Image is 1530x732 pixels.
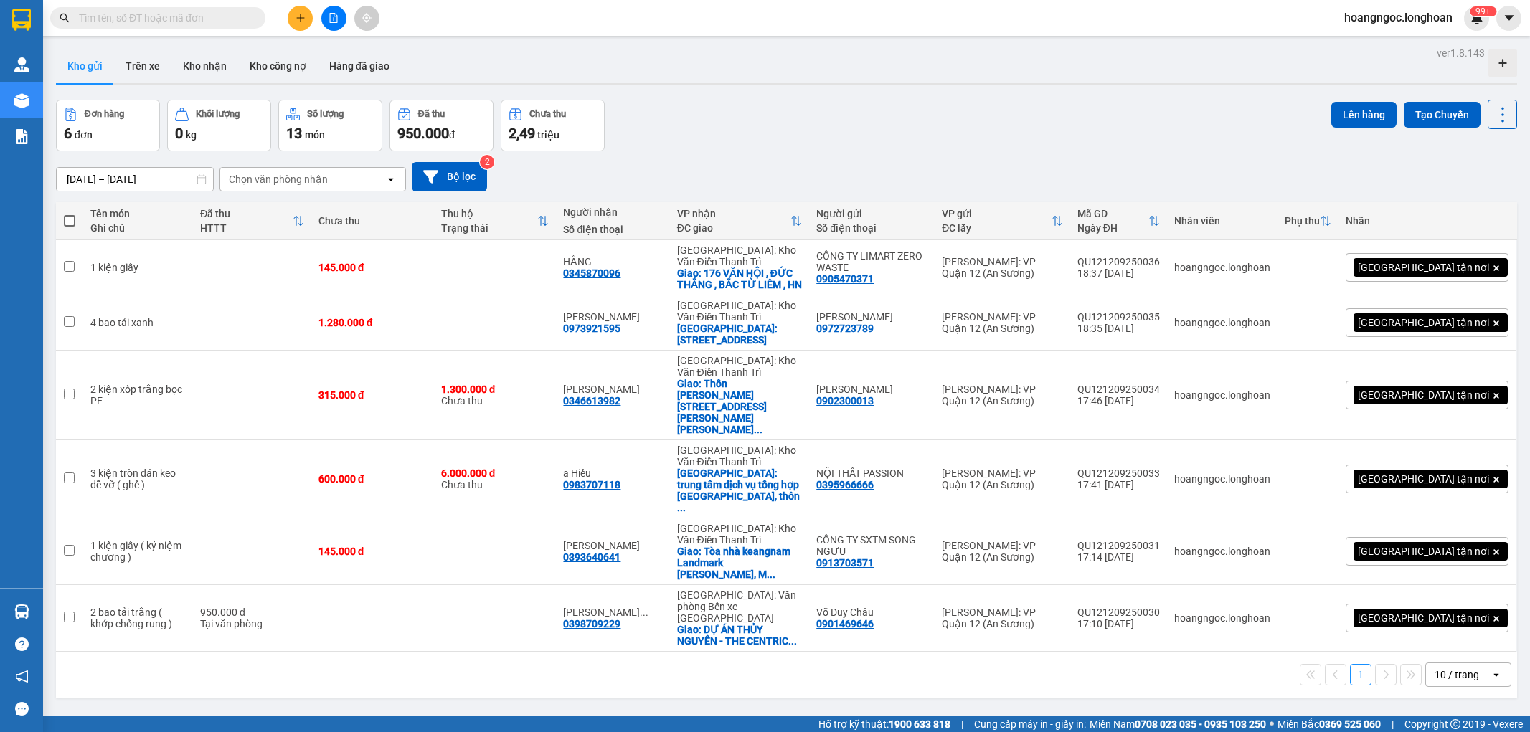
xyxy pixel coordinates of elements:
button: Kho gửi [56,49,114,83]
div: Ghi chú [90,222,186,234]
div: 0346613982 [563,395,620,407]
span: [GEOGRAPHIC_DATA] tận nơi [1358,545,1489,558]
span: 13 [286,125,302,142]
div: QU121209250036 [1077,256,1160,267]
div: 0973921595 [563,323,620,334]
div: 0902300013 [816,395,874,407]
span: hoangngoc.longhoan [1333,9,1464,27]
div: ANH HÙNG [816,384,927,395]
div: 18:37 [DATE] [1077,267,1160,279]
div: Tạo kho hàng mới [1488,49,1517,77]
span: triệu [537,129,559,141]
div: 0398709229 [563,618,620,629]
div: 4 bao tải xanh [90,317,186,328]
div: Người nhận [563,206,662,218]
div: hoangngoc.longhoan [1174,262,1270,273]
button: Khối lượng0kg [167,100,271,151]
sup: 2 [480,155,494,169]
th: Toggle SortBy [193,202,311,240]
div: Giao: Tòa nhà keangnam Landmark Phạm Hùng, Mễ Trì, Nam Từ Liêm, Hà Nội [677,546,802,580]
div: QU121209250035 [1077,311,1160,323]
div: 0905470371 [816,273,874,285]
img: solution-icon [14,129,29,144]
div: Khối lượng [196,109,240,119]
span: [GEOGRAPHIC_DATA] tận nơi [1358,261,1489,274]
div: Võ Duy Châu [816,607,927,618]
div: QU121209250030 [1077,607,1160,618]
button: Đơn hàng6đơn [56,100,160,151]
span: đ [449,129,455,141]
button: Trên xe [114,49,171,83]
button: Chưa thu2,49 triệu [501,100,605,151]
div: [PERSON_NAME]: VP Quận 12 (An Sương) [942,540,1063,563]
div: Mã GD [1077,208,1148,219]
svg: open [385,174,397,185]
span: plus [296,13,306,23]
div: [GEOGRAPHIC_DATA]: Kho Văn Điển Thanh Trì [677,244,802,267]
div: CÔNG TY LIMART ZERO WASTE [816,250,927,273]
span: file-add [329,13,339,23]
span: đơn [75,129,93,141]
div: ĐC giao [677,222,790,234]
div: [GEOGRAPHIC_DATA]: Văn phòng Bến xe [GEOGRAPHIC_DATA] [677,589,802,624]
div: 0393640641 [563,551,620,563]
div: Ngày ĐH [1077,222,1148,234]
div: Giao: 176 VĂN HỘI , ĐỨC THẮNG , BẮC TỪ LIÊM , HN [677,267,802,290]
div: hoangngoc.longhoan [1174,473,1270,485]
span: | [1392,716,1394,732]
div: hoangngoc.longhoan [1174,612,1270,624]
div: [PERSON_NAME]: VP Quận 12 (An Sương) [942,256,1063,279]
button: file-add [321,6,346,31]
div: ver 1.8.143 [1437,45,1485,61]
div: Thu hộ [441,208,538,219]
span: aim [362,13,372,23]
button: Kho nhận [171,49,238,83]
div: 0972723789 [816,323,874,334]
div: ĐC lấy [942,222,1052,234]
div: 0395966666 [816,479,874,490]
div: HẰNG [563,256,662,267]
div: Đã thu [200,208,293,219]
div: 145.000 đ [318,262,427,273]
strong: 0369 525 060 [1319,718,1381,730]
div: VP gửi [942,208,1052,219]
div: [GEOGRAPHIC_DATA]: Kho Văn Điển Thanh Trì [677,300,802,323]
div: 10 / trang [1435,667,1479,682]
button: caret-down [1496,6,1521,31]
input: Tìm tên, số ĐT hoặc mã đơn [79,10,248,26]
span: Hỗ trợ kỹ thuật: [818,716,950,732]
img: warehouse-icon [14,604,29,619]
div: 6.000.000 đ [441,467,549,479]
span: caret-down [1503,11,1516,24]
div: Người gửi [816,208,927,219]
div: Trạng thái [441,222,538,234]
div: [PERSON_NAME]: VP Quận 12 (An Sương) [942,311,1063,334]
div: 0901469646 [816,618,874,629]
span: notification [15,670,29,683]
div: Giao: 170 phố Đức Giang, Long Biên, Hà Nội [677,323,802,346]
button: 1 [1350,664,1371,685]
div: Số điện thoại [816,222,927,234]
div: 1 kiện giấy ( kỷ niệm chương ) [90,540,186,563]
div: hoangngoc.longhoan [1174,546,1270,557]
button: plus [288,6,313,31]
span: [GEOGRAPHIC_DATA] tận nơi [1358,472,1489,485]
strong: 0708 023 035 - 0935 103 250 [1135,718,1266,730]
div: [PERSON_NAME]: VP Quận 12 (An Sương) [942,607,1063,629]
div: 17:46 [DATE] [1077,395,1160,407]
div: 17:41 [DATE] [1077,479,1160,490]
div: NGUYỄN HẢI HÀ [563,311,662,323]
button: Tạo Chuyến [1404,102,1481,128]
div: Đơn hàng [85,109,124,119]
span: Miền Bắc [1278,716,1381,732]
span: 6 [64,125,72,142]
span: Miền Nam [1090,716,1266,732]
div: 315.000 đ [318,389,427,401]
div: Bảo Phúc [816,311,927,323]
div: Giao: DỰ ÁN THỦY NGUYÊN - THE CENTRIC ĐƯỜNG ĐỖ MƯỜI - PHỐ MỚI - XÃ DƯƠNG QUAN - THỦY NGUYÊN - HẢI... [677,624,802,647]
div: Linh Trang [563,540,662,551]
th: Toggle SortBy [434,202,557,240]
div: 1.300.000 đ [441,384,549,395]
th: Toggle SortBy [1070,202,1167,240]
div: [GEOGRAPHIC_DATA]: Kho Văn Điển Thanh Trì [677,355,802,378]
